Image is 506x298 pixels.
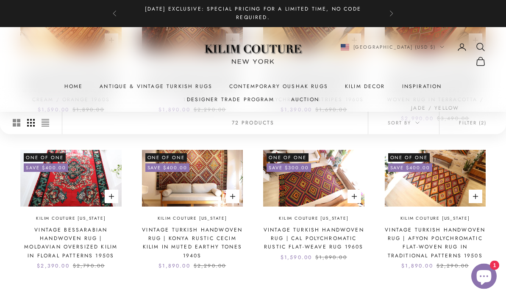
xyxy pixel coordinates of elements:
[401,262,433,270] sale-price: $1,890.00
[158,262,190,270] sale-price: $1,890.00
[279,215,348,223] a: Kilim Couture [US_STATE]
[200,34,306,74] img: Logo of Kilim Couture New York
[20,226,122,261] a: Vintage Bessarabian Handwoven Rug | Moldavian Oversized Kilim in Floral Patterns 1950s
[385,150,486,207] img: Turkish ethnic tribal rug featuring traditional motifs in vivid and vibrant colors from mid-century
[267,164,311,172] on-sale-badge: Save $300.00
[73,262,105,270] compare-at-price: $2,790.00
[267,154,309,162] span: One of One
[400,215,470,223] a: Kilim Couture [US_STATE]
[158,215,227,223] a: Kilim Couture [US_STATE]
[439,112,506,135] button: Filter (2)
[291,95,319,104] a: Auction
[142,150,243,207] img: a gorgeous Turkish tribal rug featuring very rare and unseen traditional motifs in rustic and mut...
[345,83,385,91] summary: Kilim Decor
[20,150,122,207] img: meticulously handwoven floral Moldavian Bessarabian mid-century rug with intricate details
[469,264,499,291] inbox-online-store-chat: Shopify online store chat
[436,262,469,270] compare-at-price: $2,290.00
[353,43,436,51] span: [GEOGRAPHIC_DATA] (USD $)
[229,83,328,91] a: Contemporary Oushak Rugs
[368,112,439,135] button: Sort by
[187,95,274,104] a: Designer Trade Program
[263,226,364,252] a: Vintage Turkish Handwoven Rug | Cal Polychromatic Rustic Flat-Weave Rug 1960s
[341,44,349,50] img: United States
[263,150,364,207] img: a precious large woolen tribal rug from Turkey featuring rustic and earthy colors and traditional...
[145,164,190,172] on-sale-badge: Save $400.00
[64,83,83,91] a: Home
[232,119,275,127] p: 72 products
[27,112,35,135] button: Switch to smaller product images
[388,154,430,162] span: One of One
[37,262,69,270] sale-price: $2,390.00
[36,215,106,223] a: Kilim Couture [US_STATE]
[142,226,243,261] a: Vintage Turkish Handwoven Rug | Konya Rustic Cecim Kilim in Muted Earthy Tones 1940s
[315,254,347,262] compare-at-price: $1,890.00
[145,154,187,162] span: One of One
[323,42,486,66] nav: Secondary navigation
[24,164,68,172] on-sale-badge: Save $400.00
[385,226,486,261] a: Vintage Turkish Handwoven Rug | Afyon Polychromatic Flat-Woven Rug in Traditional Patterns 1950s
[341,43,445,51] button: Change country or currency
[281,254,312,262] sale-price: $1,590.00
[402,83,442,91] a: Inspiration
[13,112,20,135] button: Switch to larger product images
[20,83,486,104] nav: Primary navigation
[42,112,49,135] button: Switch to compact product images
[388,119,420,127] span: Sort by
[100,83,212,91] a: Antique & Vintage Turkish Rugs
[194,262,226,270] compare-at-price: $2,290.00
[24,154,66,162] span: One of One
[134,5,372,22] p: [DATE] Exclusive: Special Pricing for a Limited Time, No Code Required.
[388,164,433,172] on-sale-badge: Save $400.00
